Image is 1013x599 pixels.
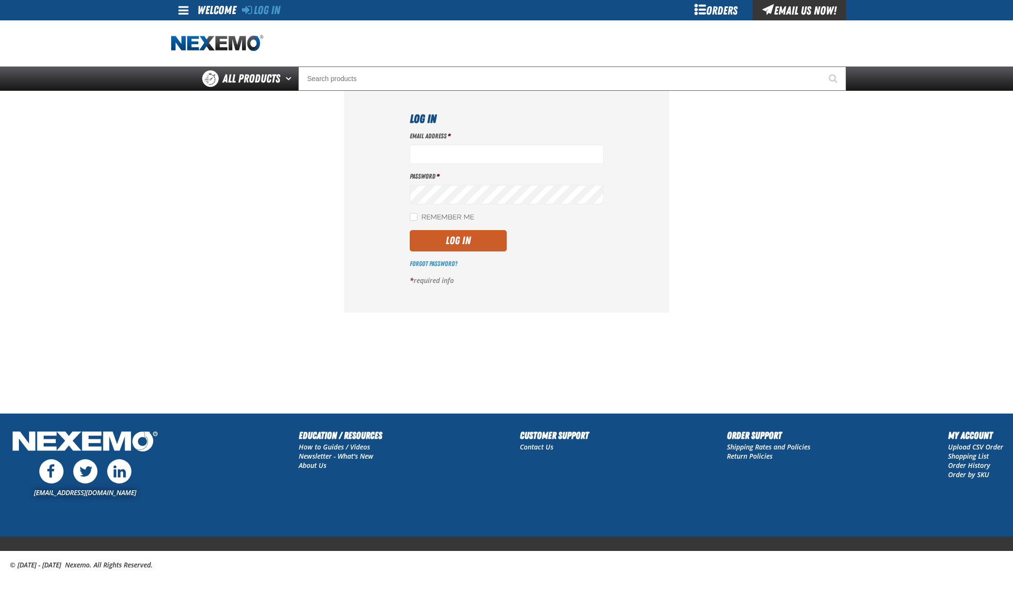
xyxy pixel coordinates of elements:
h1: Log In [410,110,604,128]
a: About Us [299,461,326,470]
button: Start Searching [822,67,846,91]
a: Upload CSV Order [948,442,1003,451]
label: Email Address [410,132,604,141]
input: Remember Me [410,213,418,221]
input: Search [298,67,846,91]
h2: Order Support [727,428,810,443]
a: Log In [242,3,280,17]
a: Contact Us [520,442,553,451]
a: Return Policies [727,451,772,461]
span: All Products [223,70,280,87]
a: Shipping Rates and Policies [727,442,810,451]
a: Home [171,35,263,52]
a: [EMAIL_ADDRESS][DOMAIN_NAME] [34,488,136,497]
a: Forgot Password? [410,260,457,267]
a: Order History [948,461,990,470]
h2: Customer Support [520,428,589,443]
button: Open All Products pages [282,67,298,91]
h2: Education / Resources [299,428,382,443]
a: How to Guides / Videos [299,442,370,451]
a: Shopping List [948,451,989,461]
a: Order by SKU [948,470,989,479]
img: Nexemo Logo [10,428,161,457]
label: Password [410,172,604,181]
h2: My Account [948,428,1003,443]
img: Nexemo logo [171,35,263,52]
label: Remember Me [410,213,474,222]
p: required info [410,276,604,285]
a: Newsletter - What's New [299,451,373,461]
button: Log In [410,230,507,251]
